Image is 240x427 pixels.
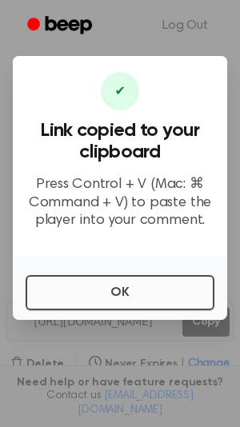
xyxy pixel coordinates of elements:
h3: Link copied to your clipboard [26,120,214,163]
a: Beep [16,10,106,42]
a: Log Out [146,6,224,45]
p: Press Control + V (Mac: ⌘ Command + V) to paste the player into your comment. [26,176,214,230]
button: OK [26,275,214,310]
div: ✔ [101,72,139,110]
